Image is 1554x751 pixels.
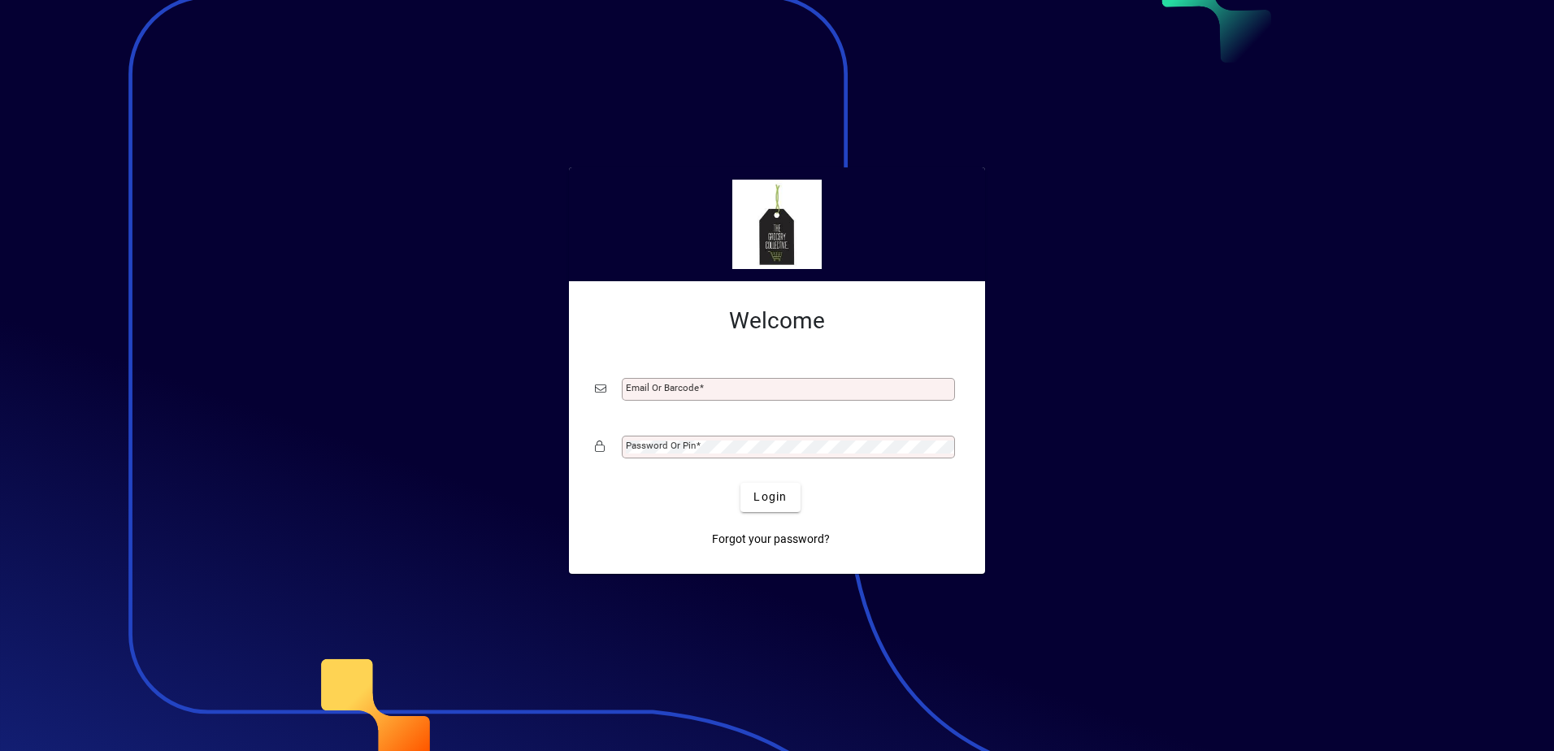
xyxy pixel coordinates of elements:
span: Forgot your password? [712,531,830,548]
button: Login [740,483,800,512]
mat-label: Password or Pin [626,440,696,451]
a: Forgot your password? [705,525,836,554]
span: Login [753,488,787,506]
h2: Welcome [595,307,959,335]
mat-label: Email or Barcode [626,382,699,393]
